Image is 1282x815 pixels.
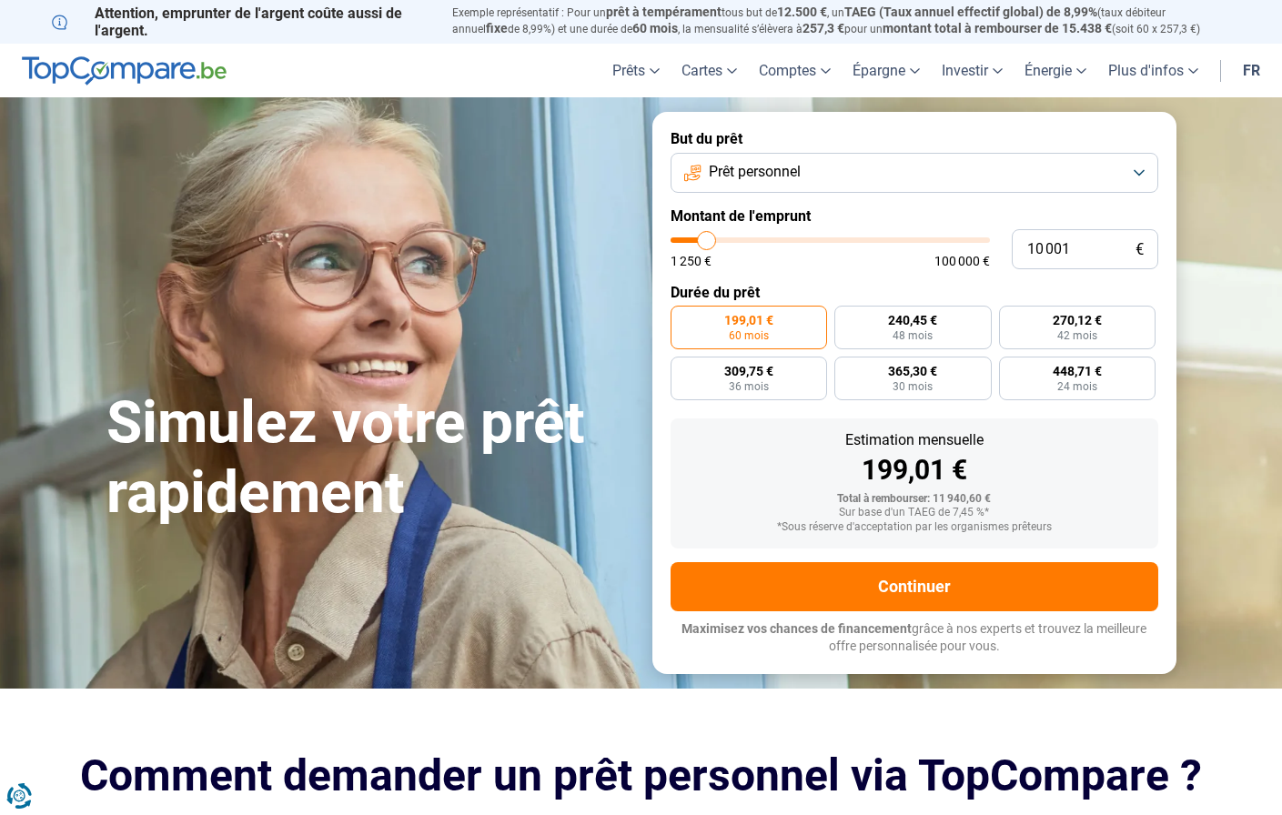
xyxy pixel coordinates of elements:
a: fr [1232,44,1271,97]
span: 1 250 € [671,255,712,267]
span: 60 mois [729,330,769,341]
span: 42 mois [1057,330,1097,341]
span: 30 mois [893,381,933,392]
a: Investir [931,44,1014,97]
span: 199,01 € [724,314,773,327]
span: 365,30 € [888,365,937,377]
div: Total à rembourser: 11 940,60 € [685,493,1144,506]
span: 60 mois [632,21,678,35]
span: 24 mois [1057,381,1097,392]
span: 257,3 € [803,21,844,35]
img: TopCompare [22,56,227,86]
div: *Sous réserve d'acceptation par les organismes prêteurs [685,521,1144,534]
span: 100 000 € [934,255,990,267]
a: Énergie [1014,44,1097,97]
span: 309,75 € [724,365,773,377]
span: 36 mois [729,381,769,392]
a: Plus d'infos [1097,44,1209,97]
div: 199,01 € [685,457,1144,484]
span: prêt à tempérament [606,5,722,19]
h2: Comment demander un prêt personnel via TopCompare ? [52,750,1231,800]
span: TAEG (Taux annuel effectif global) de 8,99% [844,5,1097,19]
span: 240,45 € [888,314,937,327]
button: Continuer [671,562,1158,611]
p: grâce à nos experts et trouvez la meilleure offre personnalisée pour vous. [671,620,1158,656]
span: 12.500 € [777,5,827,19]
label: Durée du prêt [671,284,1158,301]
div: Estimation mensuelle [685,433,1144,448]
span: Maximisez vos chances de financement [681,621,912,636]
span: fixe [486,21,508,35]
label: Montant de l'emprunt [671,207,1158,225]
h1: Simulez votre prêt rapidement [106,388,631,528]
a: Cartes [671,44,748,97]
span: 270,12 € [1053,314,1102,327]
p: Attention, emprunter de l'argent coûte aussi de l'argent. [52,5,430,39]
div: Sur base d'un TAEG de 7,45 %* [685,507,1144,519]
a: Épargne [842,44,931,97]
span: 448,71 € [1053,365,1102,377]
p: Exemple représentatif : Pour un tous but de , un (taux débiteur annuel de 8,99%) et une durée de ... [452,5,1231,37]
a: Prêts [601,44,671,97]
span: € [1136,242,1144,257]
span: Prêt personnel [709,162,801,182]
label: But du prêt [671,130,1158,147]
button: Prêt personnel [671,153,1158,193]
a: Comptes [748,44,842,97]
span: montant total à rembourser de 15.438 € [883,21,1112,35]
span: 48 mois [893,330,933,341]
